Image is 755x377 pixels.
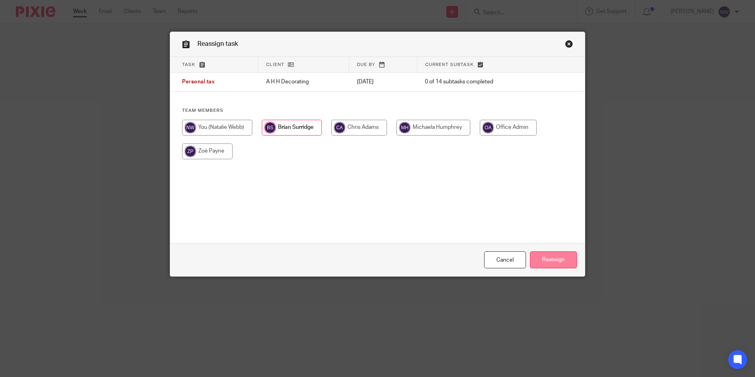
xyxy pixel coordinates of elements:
[565,40,573,51] a: Close this dialog window
[417,73,548,92] td: 0 of 14 subtasks completed
[182,107,573,114] h4: Team members
[182,79,215,85] span: Personal tax
[425,62,474,67] span: Current subtask
[266,62,284,67] span: Client
[182,62,195,67] span: Task
[266,78,341,86] p: A H H Decorating
[357,78,409,86] p: [DATE]
[530,251,577,268] input: Reassign
[484,251,526,268] a: Close this dialog window
[357,62,375,67] span: Due by
[197,41,238,47] span: Reassign task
